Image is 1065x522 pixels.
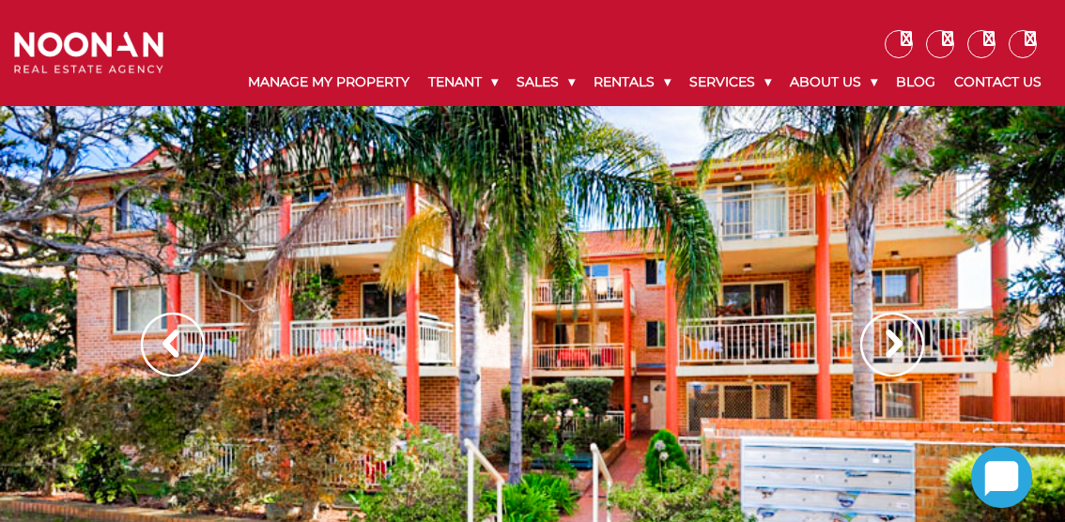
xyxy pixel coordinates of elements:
[141,313,205,376] img: Arrow slider
[584,58,680,106] a: Rentals
[239,58,419,106] a: Manage My Property
[945,58,1051,106] a: Contact Us
[860,313,924,376] img: Arrow slider
[887,58,945,106] a: Blog
[14,32,163,73] img: Noonan Real Estate Agency
[419,58,507,106] a: Tenant
[680,58,780,106] a: Services
[780,58,887,106] a: About Us
[507,58,584,106] a: Sales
